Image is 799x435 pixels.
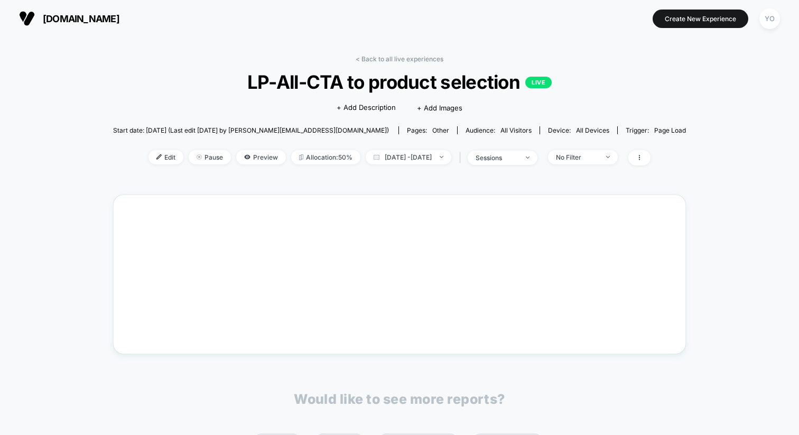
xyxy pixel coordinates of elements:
[606,156,610,158] img: end
[113,126,389,134] span: Start date: [DATE] (Last edit [DATE] by [PERSON_NAME][EMAIL_ADDRESS][DOMAIN_NAME])
[500,126,532,134] span: All Visitors
[756,8,783,30] button: YO
[556,153,598,161] div: No Filter
[356,55,443,63] a: < Back to all live experiences
[654,126,686,134] span: Page Load
[19,11,35,26] img: Visually logo
[457,150,468,165] span: |
[626,126,686,134] div: Trigger:
[417,104,462,112] span: + Add Images
[759,8,780,29] div: YO
[16,10,123,27] button: [DOMAIN_NAME]
[291,150,360,164] span: Allocation: 50%
[142,71,657,93] span: LP-All-CTA to product selection
[476,154,518,162] div: sessions
[525,77,552,88] p: LIVE
[366,150,451,164] span: [DATE] - [DATE]
[197,154,202,160] img: end
[653,10,748,28] button: Create New Experience
[466,126,532,134] div: Audience:
[440,156,443,158] img: end
[148,150,183,164] span: Edit
[294,391,505,407] p: Would like to see more reports?
[299,154,303,160] img: rebalance
[374,154,379,160] img: calendar
[43,13,119,24] span: [DOMAIN_NAME]
[337,103,396,113] span: + Add Description
[526,156,529,159] img: end
[576,126,609,134] span: all devices
[156,154,162,160] img: edit
[236,150,286,164] span: Preview
[407,126,449,134] div: Pages:
[540,126,617,134] span: Device:
[189,150,231,164] span: Pause
[432,126,449,134] span: other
